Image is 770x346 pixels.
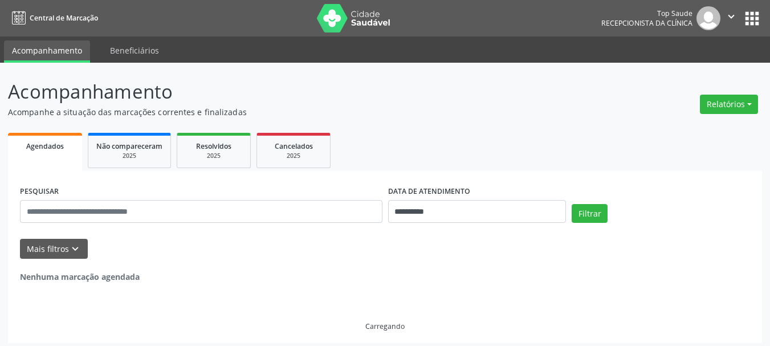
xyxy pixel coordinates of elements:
[572,204,608,223] button: Filtrar
[96,141,162,151] span: Não compareceram
[20,239,88,259] button: Mais filtroskeyboard_arrow_down
[601,9,692,18] div: Top Saude
[8,106,536,118] p: Acompanhe a situação das marcações correntes e finalizadas
[700,95,758,114] button: Relatórios
[26,141,64,151] span: Agendados
[365,321,405,331] div: Carregando
[4,40,90,63] a: Acompanhamento
[196,141,231,151] span: Resolvidos
[69,243,82,255] i: keyboard_arrow_down
[265,152,322,160] div: 2025
[8,9,98,27] a: Central de Marcação
[275,141,313,151] span: Cancelados
[696,6,720,30] img: img
[725,10,738,23] i: 
[388,183,470,201] label: DATA DE ATENDIMENTO
[102,40,167,60] a: Beneficiários
[742,9,762,29] button: apps
[601,18,692,28] span: Recepcionista da clínica
[20,183,59,201] label: PESQUISAR
[185,152,242,160] div: 2025
[96,152,162,160] div: 2025
[720,6,742,30] button: 
[20,271,140,282] strong: Nenhuma marcação agendada
[30,13,98,23] span: Central de Marcação
[8,78,536,106] p: Acompanhamento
